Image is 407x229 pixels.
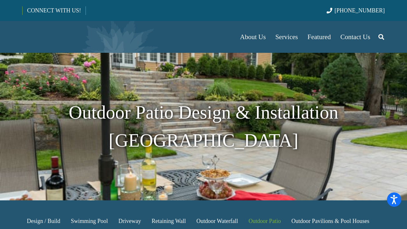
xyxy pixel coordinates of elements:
a: CONNECT WITH US! [23,3,85,18]
span: About Us [240,33,266,41]
span: Featured [307,33,331,41]
h1: Outdoor Patio Design & Installation [GEOGRAPHIC_DATA] [22,99,385,155]
a: [PHONE_NUMBER] [327,7,385,14]
a: Search [375,29,388,45]
a: Featured [303,21,335,53]
a: About Us [235,21,271,53]
span: Services [275,33,298,41]
a: Contact Us [336,21,375,53]
a: Borst-Logo [22,24,128,50]
span: Contact Us [341,33,370,41]
a: Services [271,21,303,53]
span: [PHONE_NUMBER] [335,7,385,14]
